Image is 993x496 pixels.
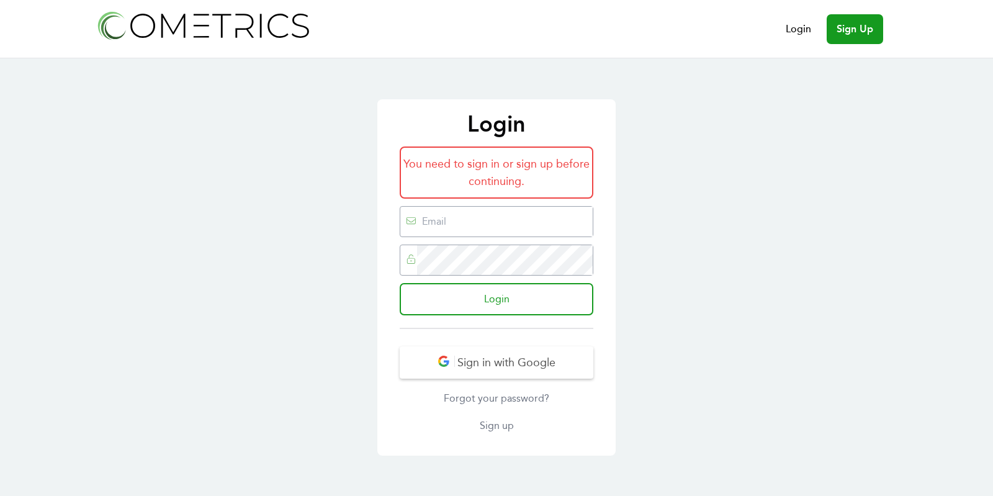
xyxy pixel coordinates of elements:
a: Login [786,22,811,37]
input: Email [417,207,593,237]
button: Sign in with Google [400,346,593,379]
div: You need to sign in or sign up before continuing. [400,147,593,199]
input: Login [400,283,593,315]
a: Forgot your password? [400,391,593,406]
img: Cometrics logo [94,7,312,43]
p: Login [390,112,603,137]
a: Sign up [400,418,593,433]
a: Sign Up [827,14,883,44]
